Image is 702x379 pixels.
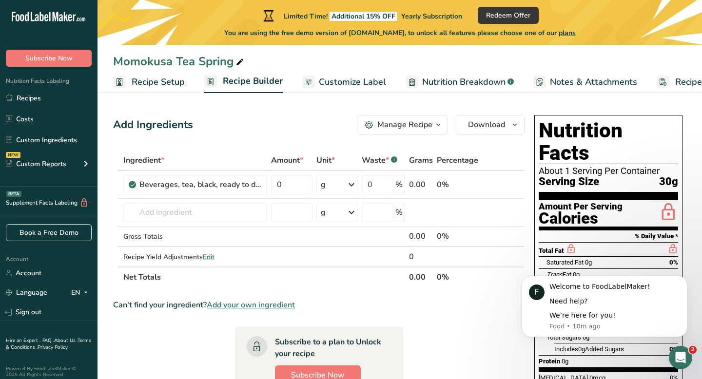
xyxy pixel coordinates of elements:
div: 0% [437,230,478,242]
div: EN [71,287,92,299]
div: BETA [6,191,21,197]
th: 0% [435,266,480,287]
a: Notes & Attachments [533,71,637,93]
span: Nutrition Breakdown [422,76,506,89]
div: g [321,207,326,218]
div: About 1 Serving Per Container [539,166,678,176]
span: 0% [669,259,678,266]
a: Recipe Setup [113,71,185,93]
span: Subscribe Now [25,53,73,63]
a: Customize Label [302,71,386,93]
span: 30g [659,176,678,188]
button: Subscribe Now [6,50,92,67]
span: Redeem Offer [486,10,530,20]
div: Calories [539,211,623,226]
div: Amount Per Serving [539,202,623,211]
span: Customize Label [319,76,386,89]
span: Amount [271,154,303,166]
div: Add Ingredients [113,117,193,133]
span: Percentage [437,154,478,166]
div: 0% [437,179,478,190]
h1: Nutrition Facts [539,119,678,164]
a: Nutrition Breakdown [406,71,514,93]
span: Yearly Subscription [401,12,462,21]
div: Gross Totals [123,231,267,242]
div: Powered By FoodLabelMaker © 2025 All Rights Reserved [6,366,92,378]
a: Privacy Policy [38,344,68,351]
span: 0g [585,259,592,266]
button: Redeem Offer [478,7,539,24]
button: Manage Recipe [357,115,448,134]
button: Download [456,115,525,134]
div: Can't find your ingredient? [113,299,525,311]
span: 2 [689,346,697,354]
input: Add Ingredient [123,203,267,222]
iframe: Intercom live chat [669,346,692,369]
div: g [321,179,326,190]
a: Recipe Builder [204,70,283,94]
span: Add your own ingredient [207,299,295,311]
th: 0.00 [407,266,435,287]
span: Notes & Attachments [550,76,637,89]
span: Unit [316,154,335,166]
span: Additional 15% OFF [330,12,397,21]
div: Manage Recipe [377,119,432,131]
span: Ingredient [123,154,164,166]
a: FAQ . [42,337,54,344]
div: Recipe Yield Adjustments [123,252,267,262]
span: Serving Size [539,176,599,188]
span: 0g [562,358,568,365]
span: Download [468,119,505,131]
div: NEW [6,152,20,158]
span: Grams [409,154,433,166]
section: % Daily Value * [539,230,678,242]
div: Waste [362,154,397,166]
div: 0.00 [409,179,433,190]
th: Net Totals [121,266,407,287]
a: Book a Free Demo [6,224,92,241]
a: Language [6,284,47,301]
span: plans [559,28,576,38]
span: You are using the free demo version of [DOMAIN_NAME], to unlock all features please choose one of... [224,28,576,38]
span: Recipe Setup [132,76,185,89]
span: Edit [203,252,214,262]
iframe: Intercom notifications message [507,261,702,353]
span: Recipe Builder [223,75,283,88]
a: Terms & Conditions . [6,337,91,351]
div: Custom Reports [6,159,66,169]
span: Saturated Fat [546,259,584,266]
span: Protein [539,358,560,365]
div: Subscribe to a plan to Unlock your recipe [275,336,384,360]
div: Beverages, tea, black, ready to drink [139,179,261,190]
div: 0.00 [409,230,433,242]
div: 0 [409,251,433,263]
span: Total Fat [539,247,564,254]
a: About Us . [54,337,78,344]
a: Hire an Expert . [6,337,40,344]
div: Momokusa Tea Spring [113,53,246,70]
div: Limited Time! [261,10,462,21]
